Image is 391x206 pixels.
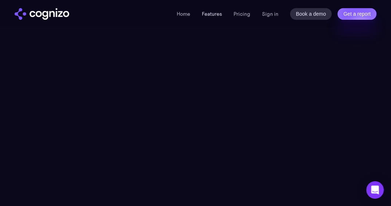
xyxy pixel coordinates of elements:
a: Home [177,11,190,17]
a: Pricing [234,11,250,17]
a: Book a demo [290,8,332,20]
a: home [15,8,69,20]
a: Features [202,11,222,17]
div: Open Intercom Messenger [366,181,384,199]
a: Sign in [262,9,278,18]
img: cognizo logo [15,8,69,20]
a: Get a report [337,8,376,20]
